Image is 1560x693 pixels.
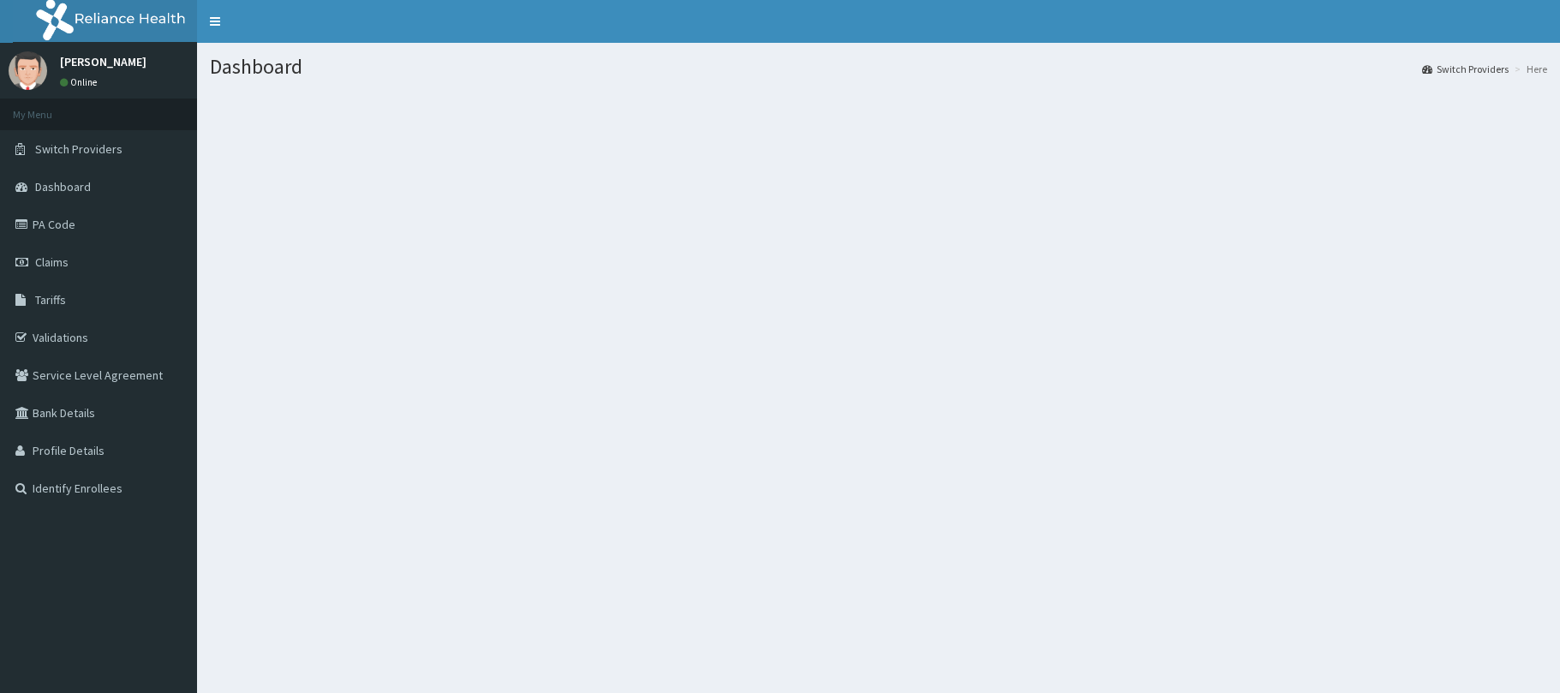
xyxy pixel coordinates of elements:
[35,292,66,308] span: Tariffs
[9,51,47,90] img: User Image
[35,141,123,157] span: Switch Providers
[60,56,146,68] p: [PERSON_NAME]
[210,56,1547,78] h1: Dashboard
[35,179,91,194] span: Dashboard
[60,76,101,88] a: Online
[1510,62,1547,76] li: Here
[1422,62,1509,76] a: Switch Providers
[35,254,69,270] span: Claims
